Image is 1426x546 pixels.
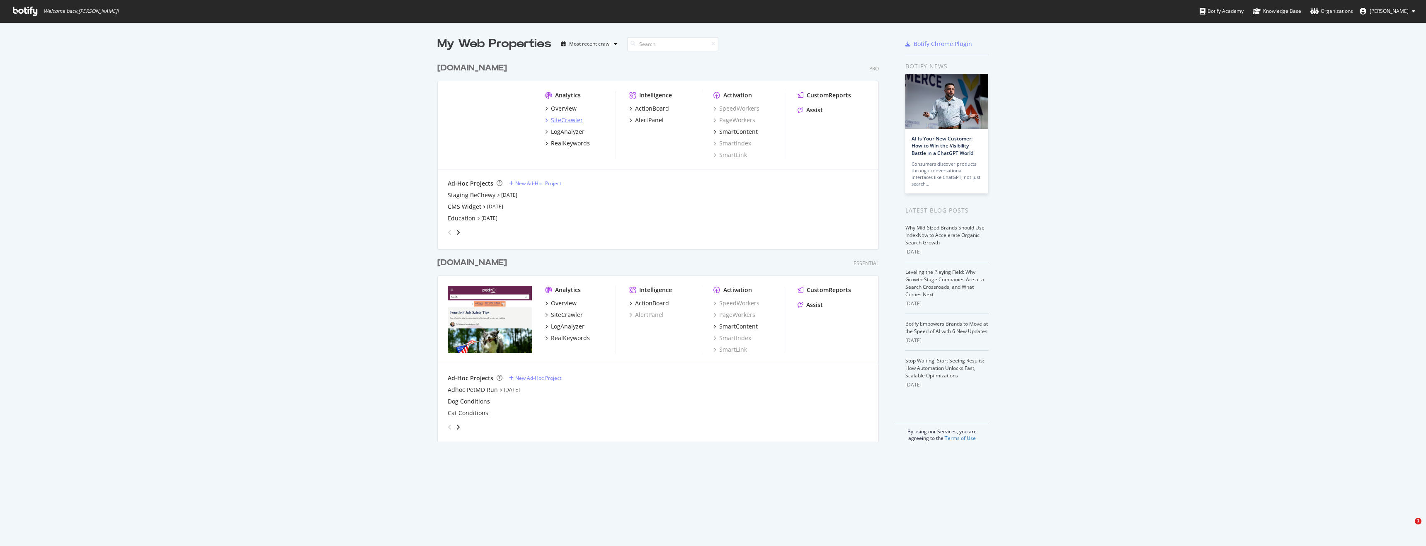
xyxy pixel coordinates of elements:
[635,299,669,307] div: ActionBoard
[629,116,664,124] a: AlertPanel
[448,179,493,188] div: Ad-Hoc Projects
[558,37,621,51] button: Most recent crawl
[629,299,669,307] a: ActionBoard
[448,286,532,353] img: www.petmd.com
[798,91,851,99] a: CustomReports
[627,37,718,51] input: Search
[515,374,561,382] div: New Ad-Hoc Project
[481,215,497,222] a: [DATE]
[437,62,507,74] div: [DOMAIN_NAME]
[629,311,664,319] a: AlertPanel
[551,334,590,342] div: RealKeywords
[504,386,520,393] a: [DATE]
[806,106,823,114] div: Assist
[713,116,755,124] a: PageWorkers
[905,62,989,71] div: Botify news
[569,41,611,46] div: Most recent crawl
[444,420,455,434] div: angle-left
[545,299,577,307] a: Overview
[437,257,507,269] div: [DOMAIN_NAME]
[551,128,584,136] div: LogAnalyzer
[713,104,759,113] a: SpeedWorkers
[912,161,982,187] div: Consumers discover products through conversational interfaces like ChatGPT, not just search…
[912,135,973,156] a: AI Is Your New Customer: How to Win the Visibility Battle in a ChatGPT World
[639,286,672,294] div: Intelligence
[713,345,747,354] a: SmartLink
[437,52,885,442] div: grid
[545,128,584,136] a: LogAnalyzer
[437,257,510,269] a: [DOMAIN_NAME]
[854,260,879,267] div: Essential
[501,191,517,198] a: [DATE]
[545,139,590,147] a: RealKeywords
[723,91,752,99] div: Activation
[806,301,823,309] div: Assist
[448,91,532,158] img: www.chewy.com
[448,386,498,394] div: Adhoc PetMD Run
[945,435,976,442] a: Terms of Use
[551,322,584,331] div: LogAnalyzer
[1353,5,1422,18] button: [PERSON_NAME]
[1310,7,1353,15] div: Organizations
[713,151,747,159] a: SmartLink
[713,139,751,147] a: SmartIndex
[437,36,551,52] div: My Web Properties
[905,74,988,129] img: AI Is Your New Customer: How to Win the Visibility Battle in a ChatGPT World
[551,139,590,147] div: RealKeywords
[515,180,561,187] div: New Ad-Hoc Project
[719,322,758,331] div: SmartContent
[914,40,972,48] div: Botify Chrome Plugin
[555,286,581,294] div: Analytics
[713,299,759,307] div: SpeedWorkers
[1253,7,1301,15] div: Knowledge Base
[455,423,461,431] div: angle-right
[448,409,488,417] div: Cat Conditions
[1200,7,1244,15] div: Botify Academy
[455,228,461,237] div: angle-right
[545,322,584,331] a: LogAnalyzer
[905,40,972,48] a: Botify Chrome Plugin
[448,397,490,406] a: Dog Conditions
[629,104,669,113] a: ActionBoard
[807,286,851,294] div: CustomReports
[444,226,455,239] div: angle-left
[448,203,481,211] a: CMS Widget
[448,191,495,199] a: Staging BeChewy
[448,214,475,222] a: Education
[44,8,119,14] span: Welcome back, [PERSON_NAME] !
[555,91,581,99] div: Analytics
[545,104,577,113] a: Overview
[807,91,851,99] div: CustomReports
[509,180,561,187] a: New Ad-Hoc Project
[905,224,985,246] a: Why Mid-Sized Brands Should Use IndexNow to Accelerate Organic Search Growth
[551,116,583,124] div: SiteCrawler
[905,357,984,379] a: Stop Waiting, Start Seeing Results: How Automation Unlocks Fast, Scalable Optimizations
[509,374,561,382] a: New Ad-Hoc Project
[905,337,989,344] div: [DATE]
[905,206,989,215] div: Latest Blog Posts
[905,320,988,335] a: Botify Empowers Brands to Move at the Speed of AI with 6 New Updates
[551,299,577,307] div: Overview
[713,311,755,319] a: PageWorkers
[487,203,503,210] a: [DATE]
[545,116,583,124] a: SiteCrawler
[723,286,752,294] div: Activation
[798,286,851,294] a: CustomReports
[905,381,989,389] div: [DATE]
[905,300,989,307] div: [DATE]
[895,424,989,442] div: By using our Services, you are agreeing to the
[713,128,758,136] a: SmartContent
[713,334,751,342] div: SmartIndex
[448,374,493,382] div: Ad-Hoc Projects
